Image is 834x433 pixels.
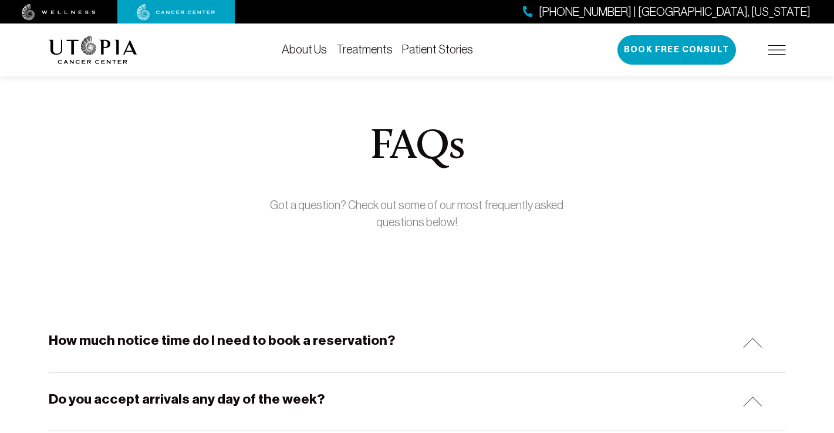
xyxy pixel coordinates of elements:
[282,43,327,56] a: About Us
[22,4,96,21] img: wellness
[49,36,137,64] img: logo
[137,4,215,21] img: cancer center
[743,338,762,348] img: icon
[402,43,473,56] a: Patient Stories
[617,35,736,65] button: Book Free Consult
[268,197,566,231] p: Got a question? Check out some of our most frequently asked questions below!
[49,331,395,350] h5: How much notice time do I need to book a reservation?
[743,397,762,407] img: icon
[49,390,325,408] h5: Do you accept arrivals any day of the week?
[268,126,566,169] h1: FAQs
[523,4,811,21] a: [PHONE_NUMBER] | [GEOGRAPHIC_DATA], [US_STATE]
[336,43,393,56] a: Treatments
[539,4,811,21] span: [PHONE_NUMBER] | [GEOGRAPHIC_DATA], [US_STATE]
[768,45,786,55] img: icon-hamburger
